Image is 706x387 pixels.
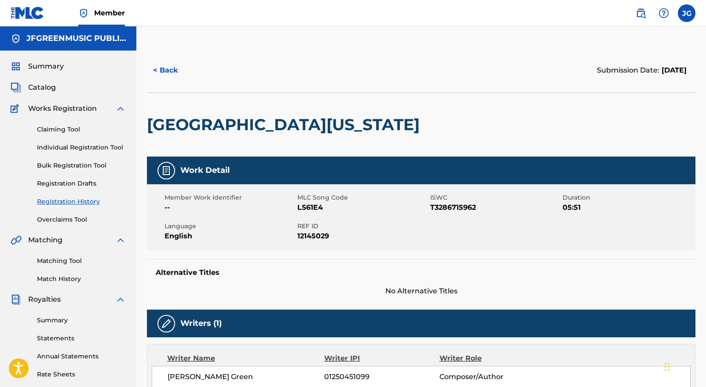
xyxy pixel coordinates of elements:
span: Duration [563,193,693,202]
h5: Writers (1) [180,318,222,329]
span: Member Work Identifier [165,193,295,202]
span: REF ID [297,222,428,231]
iframe: Resource Center [681,253,706,324]
a: SummarySummary [11,61,64,72]
span: Royalties [28,294,61,305]
span: T3286715962 [430,202,561,213]
a: Public Search [632,4,650,22]
div: Writer IPI [324,353,439,364]
a: Rate Sheets [37,370,126,379]
img: Writers [161,318,172,329]
span: 01250451099 [324,372,439,382]
img: Royalties [11,294,21,305]
div: Writer Name [167,353,324,364]
img: expand [115,235,126,245]
span: -- [165,202,295,213]
img: expand [115,103,126,114]
span: Catalog [28,82,56,93]
img: Accounts [11,33,21,44]
div: Drag [665,354,670,380]
img: Matching [11,235,22,245]
a: Bulk Registration Tool [37,161,126,170]
span: Language [165,222,295,231]
a: Statements [37,334,126,343]
div: Writer Role [439,353,544,364]
span: [PERSON_NAME] Green [168,372,324,382]
a: Registration History [37,197,126,206]
a: Matching Tool [37,256,126,266]
img: expand [115,294,126,305]
a: Claiming Tool [37,125,126,134]
h5: Alternative Titles [156,268,687,277]
span: [DATE] [659,66,687,74]
h2: [GEOGRAPHIC_DATA][US_STATE] [147,115,424,135]
a: CatalogCatalog [11,82,56,93]
h5: JFGREENMUSIC PUBLISHING [26,33,126,44]
a: Annual Statements [37,352,126,361]
a: Individual Registration Tool [37,143,126,152]
span: Member [94,8,125,18]
a: Match History [37,274,126,284]
h5: Work Detail [180,165,230,175]
a: Summary [37,316,126,325]
span: Summary [28,61,64,72]
span: Matching [28,235,62,245]
span: Works Registration [28,103,97,114]
img: Summary [11,61,21,72]
div: Help [655,4,673,22]
span: Composer/Author [439,372,544,382]
span: MLC Song Code [297,193,428,202]
span: English [165,231,295,241]
iframe: Chat Widget [662,345,706,387]
img: search [636,8,646,18]
div: User Menu [678,4,695,22]
img: Top Rightsholder [78,8,89,18]
img: Works Registration [11,103,22,114]
span: 12145029 [297,231,428,241]
img: MLC Logo [11,7,44,19]
img: Catalog [11,82,21,93]
div: Submission Date: [597,65,687,76]
span: No Alternative Titles [147,286,695,296]
span: LS61E4 [297,202,428,213]
img: Work Detail [161,165,172,176]
img: help [658,8,669,18]
a: Overclaims Tool [37,215,126,224]
span: 05:51 [563,202,693,213]
a: Registration Drafts [37,179,126,188]
span: ISWC [430,193,561,202]
button: < Back [147,59,200,81]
